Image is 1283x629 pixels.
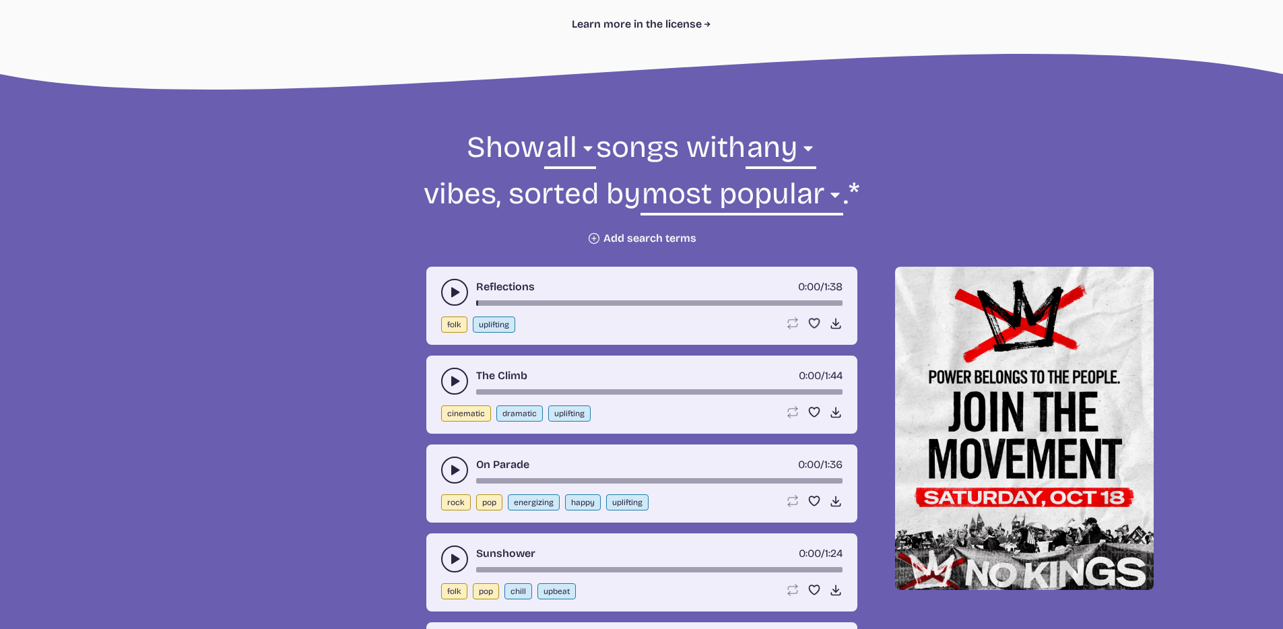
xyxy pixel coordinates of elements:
[572,16,711,32] a: Learn more in the license
[275,128,1008,245] form: Show songs with vibes, sorted by .
[587,232,696,245] button: Add search terms
[544,128,595,174] select: genre
[825,547,843,560] span: 1:24
[799,369,821,382] span: timer
[808,494,821,508] button: Favorite
[473,317,515,333] button: uplifting
[824,458,843,471] span: 1:36
[537,583,576,599] button: upbeat
[441,317,467,333] button: folk
[441,545,468,572] button: play-pause toggle
[473,583,499,599] button: pop
[606,494,649,510] button: uplifting
[798,457,843,473] div: /
[476,368,527,384] a: The Climb
[441,457,468,484] button: play-pause toggle
[476,478,843,484] div: song-time-bar
[476,494,502,510] button: pop
[746,128,816,174] select: vibe
[441,583,467,599] button: folk
[824,280,843,293] span: 1:38
[476,457,529,473] a: On Parade
[441,279,468,306] button: play-pause toggle
[786,494,799,508] button: Loop
[476,300,843,306] div: song-time-bar
[798,279,843,295] div: /
[799,547,821,560] span: timer
[786,405,799,419] button: Loop
[799,368,843,384] div: /
[640,174,843,221] select: sorting
[798,280,820,293] span: timer
[825,369,843,382] span: 1:44
[799,545,843,562] div: /
[808,405,821,419] button: Favorite
[504,583,532,599] button: chill
[508,494,560,510] button: energizing
[895,267,1154,590] img: Help save our democracy!
[476,545,535,562] a: Sunshower
[786,317,799,330] button: Loop
[476,389,843,395] div: song-time-bar
[808,317,821,330] button: Favorite
[441,368,468,395] button: play-pause toggle
[808,583,821,597] button: Favorite
[798,458,820,471] span: timer
[786,583,799,597] button: Loop
[441,494,471,510] button: rock
[441,405,491,422] button: cinematic
[565,494,601,510] button: happy
[548,405,591,422] button: uplifting
[496,405,543,422] button: dramatic
[476,279,535,295] a: Reflections
[476,567,843,572] div: song-time-bar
